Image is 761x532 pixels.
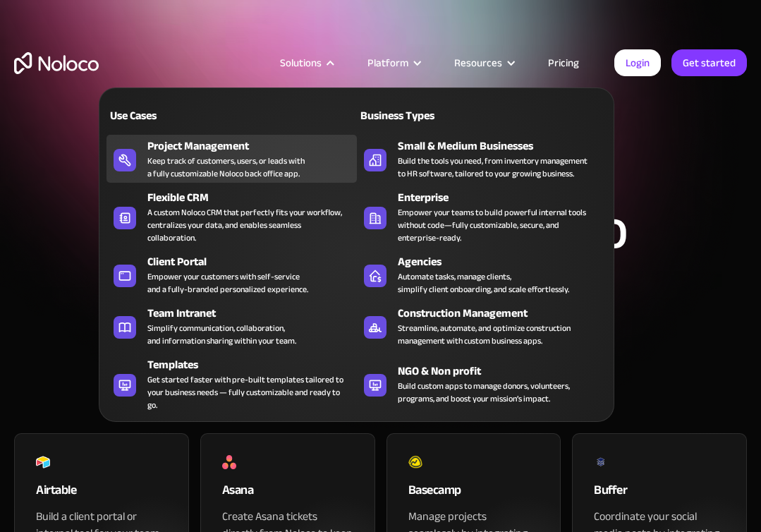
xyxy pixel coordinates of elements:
div: Flexible CRM [147,189,363,206]
div: Business Types [357,107,476,124]
div: Buffer [594,480,725,508]
a: Construction ManagementStreamline, automate, and optimize constructionmanagement with custom busi... [357,302,607,350]
div: Build custom apps to manage donors, volunteers, programs, and boost your mission’s impact. [398,380,570,405]
div: Simplify communication, collaboration, and information sharing within your team. [147,322,296,347]
div: Small & Medium Businesses [398,138,613,155]
a: Pricing [530,54,597,72]
div: Empower your customers with self-service and a fully-branded personalized experience. [147,270,308,296]
a: home [14,52,99,74]
div: Templates [147,356,363,373]
a: Business Types [357,99,607,131]
div: Solutions [280,54,322,72]
a: Team IntranetSimplify communication, collaboration,and information sharing within your team. [106,302,356,350]
div: Platform [367,54,408,72]
div: Basecamp [408,480,540,508]
a: Get started [671,49,747,76]
div: Build the tools you need, from inventory management to HR software, tailored to your growing busi... [398,155,588,180]
a: Use Cases [106,99,356,131]
a: Login [614,49,661,76]
div: Project Management [147,138,363,155]
a: Small & Medium BusinessesBuild the tools you need, from inventory managementto HR software, tailo... [357,135,607,183]
div: Airtable [36,480,167,508]
div: Solutions [262,54,350,72]
a: TemplatesGet started faster with pre-built templates tailored toyour business needs — fully custo... [106,353,356,414]
div: Platform [350,54,437,72]
a: Project ManagementKeep track of customers, users, or leads witha fully customizable Noloco back o... [106,135,356,183]
div: Keep track of customers, users, or leads with a fully customizable Noloco back office app. [147,155,305,180]
div: Team Intranet [147,305,363,322]
a: Client PortalEmpower your customers with self-serviceand a fully-branded personalized experience. [106,250,356,298]
div: Resources [454,54,502,72]
a: Flexible CRMA custom Noloco CRM that perfectly fits your workflow,centralizes your data, and enab... [106,186,356,247]
div: Use Cases [106,107,226,124]
nav: Solutions [99,68,614,422]
div: Streamline, automate, and optimize construction management with custom business apps. [398,322,571,347]
div: Asana [222,480,353,508]
div: Get started faster with pre-built templates tailored to your business needs — fully customizable ... [147,373,349,411]
div: A custom Noloco CRM that perfectly fits your workflow, centralizes your data, and enables seamles... [147,206,349,244]
div: Enterprise [398,189,613,206]
div: Empower your teams to build powerful internal tools without code—fully customizable, secure, and ... [398,206,599,244]
div: NGO & Non profit [398,363,613,380]
div: Resources [437,54,530,72]
a: EnterpriseEmpower your teams to build powerful internal tools without code—fully customizable, se... [357,186,607,247]
a: NGO & Non profitBuild custom apps to manage donors, volunteers,programs, and boost your mission’s... [357,353,607,414]
div: Automate tasks, manage clients, simplify client onboarding, and scale effortlessly. [398,270,569,296]
div: Client Portal [147,253,363,270]
div: Agencies [398,253,613,270]
div: Construction Management [398,305,613,322]
a: AgenciesAutomate tasks, manage clients,simplify client onboarding, and scale effortlessly. [357,250,607,298]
